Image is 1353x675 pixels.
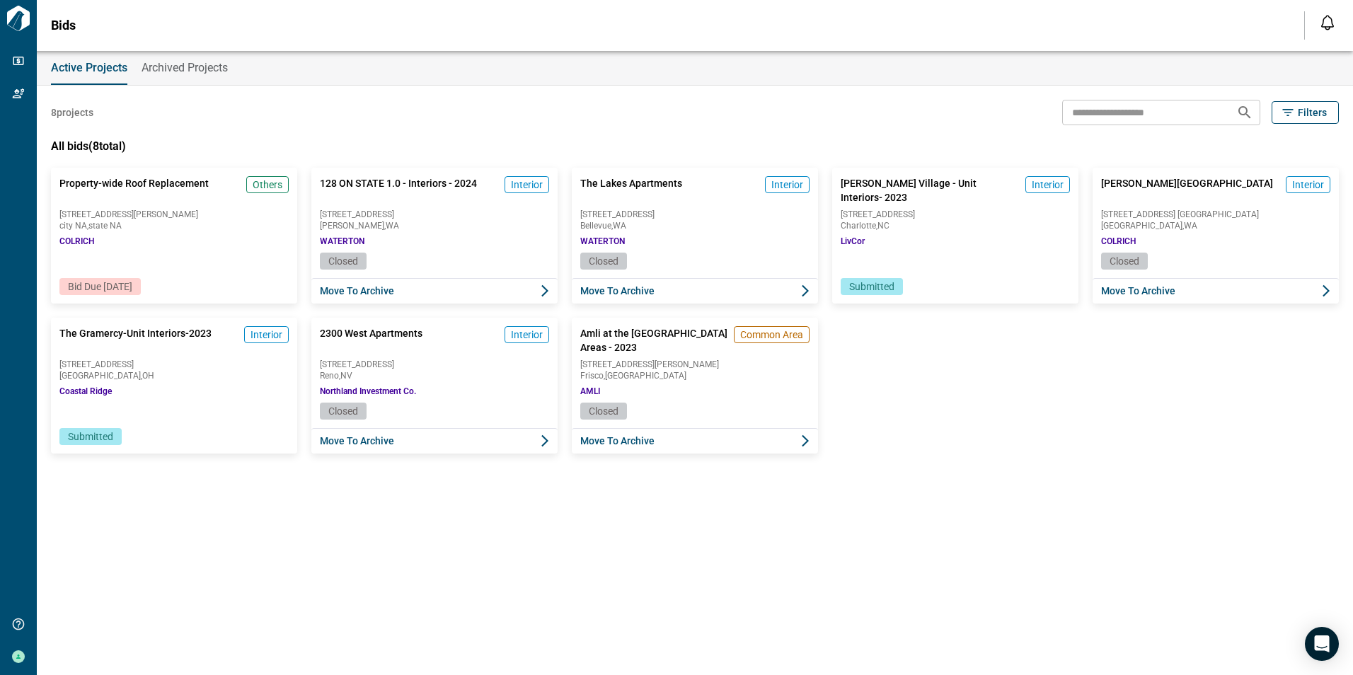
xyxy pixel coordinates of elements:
[771,178,803,192] span: Interior
[580,434,655,448] span: Move to Archive
[841,221,1070,230] span: Charlotte , NC
[59,326,212,354] span: The Gramercy-Unit Interiors-2023
[59,371,289,380] span: [GEOGRAPHIC_DATA] , OH
[580,371,810,380] span: Frisco , [GEOGRAPHIC_DATA]
[1298,105,1327,120] span: Filters
[51,18,76,33] span: Bids
[841,176,1020,204] span: [PERSON_NAME] Village - Unit Interiors- 2023
[1231,98,1259,127] button: Search projects
[580,326,728,354] span: Amli at the [GEOGRAPHIC_DATA] Areas - 2023
[68,431,113,442] span: Submitted
[59,176,209,204] span: Property-wide Roof Replacement
[1101,221,1330,230] span: [GEOGRAPHIC_DATA] , WA
[841,236,865,247] span: LivCor
[1316,11,1339,34] button: Open notification feed
[37,51,1353,85] div: base tabs
[740,328,803,342] span: Common Area
[580,236,625,247] span: WATERTON
[1101,236,1136,247] span: COLRICH
[580,176,682,204] span: The Lakes Apartments
[1101,210,1330,219] span: [STREET_ADDRESS] [GEOGRAPHIC_DATA]
[59,236,95,247] span: COLRICH
[1093,278,1339,304] button: Move to Archive
[320,221,549,230] span: [PERSON_NAME] , WA
[251,328,282,342] span: Interior
[311,278,558,304] button: Move to Archive
[59,210,289,219] span: [STREET_ADDRESS][PERSON_NAME]
[59,221,289,230] span: city NA , state NA
[511,328,543,342] span: Interior
[580,360,810,369] span: [STREET_ADDRESS][PERSON_NAME]
[311,428,558,454] button: Move to Archive
[320,434,394,448] span: Move to Archive
[59,386,112,397] span: Coastal Ridge
[320,236,364,247] span: WATERTON
[328,255,358,267] span: Closed
[142,61,228,75] span: Archived Projects
[320,210,549,219] span: [STREET_ADDRESS]
[511,178,543,192] span: Interior
[841,210,1070,219] span: [STREET_ADDRESS]
[580,221,810,230] span: Bellevue , WA
[589,405,618,417] span: Closed
[580,284,655,298] span: Move to Archive
[1272,101,1339,124] button: Filters
[1032,178,1064,192] span: Interior
[59,360,289,369] span: [STREET_ADDRESS]
[51,105,93,120] span: 8 projects
[68,281,132,292] span: Bid Due [DATE]
[328,405,358,417] span: Closed
[1305,627,1339,661] div: Open Intercom Messenger
[849,281,894,292] span: Submitted
[320,326,422,354] span: 2300 West Apartments
[253,178,282,192] span: Others
[572,428,818,454] button: Move to Archive
[1292,178,1324,192] span: Interior
[580,210,810,219] span: [STREET_ADDRESS]
[1101,176,1273,204] span: [PERSON_NAME][GEOGRAPHIC_DATA]
[51,139,126,153] span: All bids ( 8 total)
[1110,255,1139,267] span: Closed
[51,61,127,75] span: Active Projects
[589,255,618,267] span: Closed
[1101,284,1175,298] span: Move to Archive
[320,386,416,397] span: Northland Investment Co.
[320,284,394,298] span: Move to Archive
[320,176,477,204] span: 128 ON STATE 1.0 - Interiors - 2024
[580,386,600,397] span: AMLI
[572,278,818,304] button: Move to Archive
[320,360,549,369] span: [STREET_ADDRESS]
[320,371,549,380] span: Reno , NV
